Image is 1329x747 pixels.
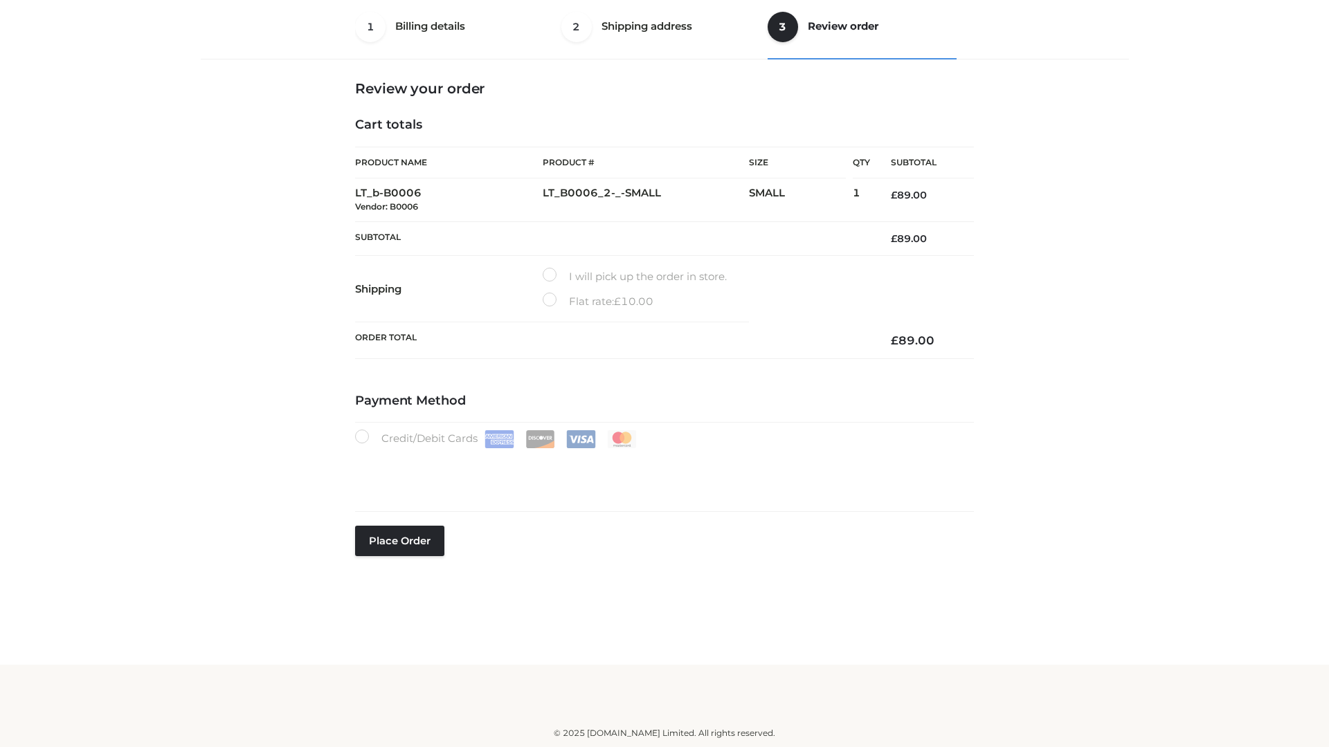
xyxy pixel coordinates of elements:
th: Qty [853,147,870,178]
img: Discover [525,430,555,448]
h4: Payment Method [355,394,974,409]
img: Amex [485,430,514,448]
th: Subtotal [355,221,870,255]
th: Size [749,147,846,178]
bdi: 89.00 [891,189,927,201]
img: Visa [566,430,596,448]
td: LT_b-B0006 [355,178,543,222]
bdi: 89.00 [891,232,927,245]
span: £ [891,333,898,347]
label: I will pick up the order in store. [543,268,727,286]
th: Shipping [355,256,543,322]
div: © 2025 [DOMAIN_NAME] Limited. All rights reserved. [206,726,1123,740]
h4: Cart totals [355,118,974,133]
td: SMALL [749,178,853,222]
th: Product Name [355,147,543,178]
th: Subtotal [870,147,974,178]
bdi: 89.00 [891,333,934,347]
th: Product # [543,147,749,178]
label: Credit/Debit Cards [355,430,638,448]
bdi: 10.00 [614,295,653,308]
h3: Review your order [355,80,974,97]
img: Mastercard [607,430,637,448]
button: Place order [355,526,444,556]
label: Flat rate: [543,293,653,311]
td: LT_B0006_2-_-SMALL [543,178,749,222]
span: £ [891,189,897,201]
span: £ [614,295,621,308]
small: Vendor: B0006 [355,201,418,212]
iframe: Secure payment input frame [352,445,971,496]
th: Order Total [355,322,870,359]
td: 1 [853,178,870,222]
span: £ [891,232,897,245]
